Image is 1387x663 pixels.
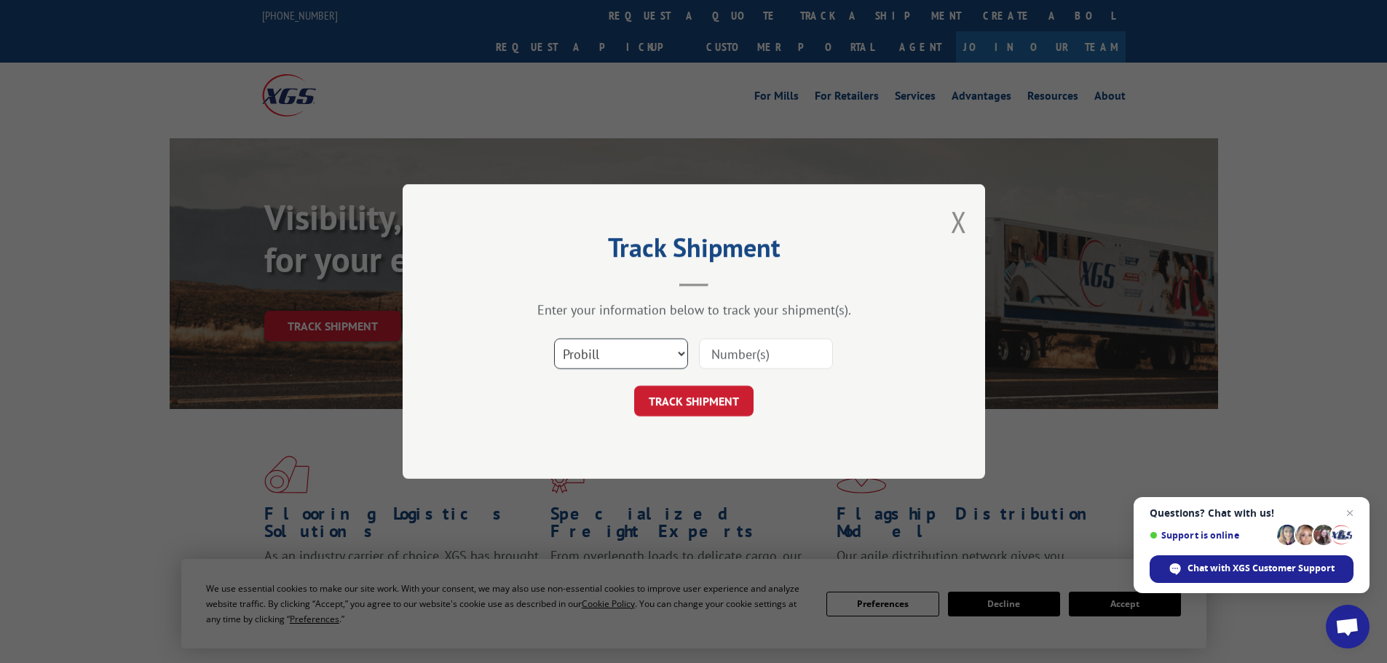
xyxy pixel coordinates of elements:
[1150,555,1354,583] div: Chat with XGS Customer Support
[1326,605,1370,648] div: Open chat
[634,386,754,416] button: TRACK SHIPMENT
[951,202,967,241] button: Close modal
[699,338,833,369] input: Number(s)
[475,237,912,265] h2: Track Shipment
[475,301,912,318] div: Enter your information below to track your shipment(s).
[1150,530,1272,541] span: Support is online
[1341,504,1359,522] span: Close chat
[1150,507,1354,519] span: Questions? Chat with us!
[1188,562,1335,575] span: Chat with XGS Customer Support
